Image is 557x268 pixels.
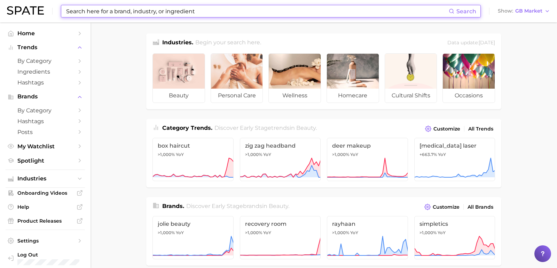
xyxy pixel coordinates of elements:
span: YoY [350,152,358,157]
span: Search [456,8,476,15]
span: YoY [438,230,446,236]
span: [MEDICAL_DATA] laser [419,142,490,149]
a: by Category [6,55,85,66]
a: Onboarding Videos [6,188,85,198]
a: Settings [6,236,85,246]
span: All Brands [468,204,493,210]
span: >1,000% [158,230,175,235]
a: All Trends [466,124,495,134]
span: personal care [211,89,263,103]
a: by Category [6,105,85,116]
a: occasions [442,53,495,103]
a: personal care [211,53,263,103]
span: Brands [17,94,73,100]
span: Customize [433,126,460,132]
button: Customize [423,124,462,134]
a: deer makeup>1,000% YoY [327,138,408,181]
span: Product Releases [17,218,73,224]
div: Data update: [DATE] [447,38,495,48]
span: YoY [176,152,184,157]
span: Category Trends . [162,125,212,131]
button: Customize [423,202,461,212]
span: All Trends [468,126,493,132]
a: simpletics>1,000% YoY [414,216,495,259]
span: Posts [17,129,73,135]
span: GB Market [515,9,542,13]
span: Onboarding Videos [17,190,73,196]
span: >1,000% [332,152,349,157]
a: Log out. Currently logged in with e-mail lhutcherson@kwtglobal.com. [6,250,85,267]
a: Ingredients [6,66,85,77]
a: Spotlight [6,155,85,166]
a: homecare [327,53,379,103]
a: Home [6,28,85,39]
span: Show [498,9,513,13]
span: simpletics [419,221,490,227]
span: Home [17,30,73,37]
span: zig zag headband [245,142,316,149]
span: +663.7% [419,152,437,157]
a: All Brands [466,202,495,212]
button: Brands [6,91,85,102]
span: homecare [327,89,379,103]
span: cultural shifts [385,89,437,103]
span: >1,000% [158,152,175,157]
span: YoY [263,230,271,236]
span: Hashtags [17,79,73,86]
a: Hashtags [6,116,85,127]
span: jolie beauty [158,221,228,227]
button: Industries [6,173,85,184]
a: zig zag headband>1,000% YoY [240,138,321,181]
span: YoY [438,152,446,157]
span: Spotlight [17,157,73,164]
span: Settings [17,238,73,244]
span: My Watchlist [17,143,73,150]
input: Search here for a brand, industry, or ingredient [65,5,449,17]
a: recovery room>1,000% YoY [240,216,321,259]
a: [MEDICAL_DATA] laser+663.7% YoY [414,138,495,181]
span: Ingredients [17,68,73,75]
img: SPATE [7,6,44,15]
span: Help [17,204,73,210]
span: occasions [443,89,495,103]
button: Trends [6,42,85,53]
span: deer makeup [332,142,403,149]
a: wellness [268,53,321,103]
span: >1,000% [245,152,262,157]
span: >1,000% [245,230,262,235]
a: Product Releases [6,216,85,226]
span: >1,000% [332,230,349,235]
a: Help [6,202,85,212]
a: jolie beauty>1,000% YoY [152,216,234,259]
span: recovery room [245,221,316,227]
span: Hashtags [17,118,73,125]
a: box haircut>1,000% YoY [152,138,234,181]
span: YoY [176,230,184,236]
span: by Category [17,107,73,114]
span: beauty [153,89,205,103]
span: rayhaan [332,221,403,227]
span: >1,000% [419,230,437,235]
a: Hashtags [6,77,85,88]
span: YoY [263,152,271,157]
button: ShowGB Market [496,7,552,16]
span: Brands . [162,203,184,209]
span: beauty [296,125,316,131]
span: YoY [350,230,358,236]
a: My Watchlist [6,141,85,152]
span: Customize [433,204,460,210]
span: Trends [17,44,73,51]
span: Discover Early Stage trends in . [214,125,317,131]
span: Industries [17,176,73,182]
a: cultural shifts [385,53,437,103]
h1: Industries. [162,38,193,48]
span: wellness [269,89,321,103]
span: Discover Early Stage brands in . [186,203,289,209]
a: rayhaan>1,000% YoY [327,216,408,259]
h2: Begin your search here. [195,38,261,48]
span: by Category [17,58,73,64]
span: Log Out [17,252,88,258]
a: Posts [6,127,85,137]
span: box haircut [158,142,228,149]
span: beauty [269,203,288,209]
